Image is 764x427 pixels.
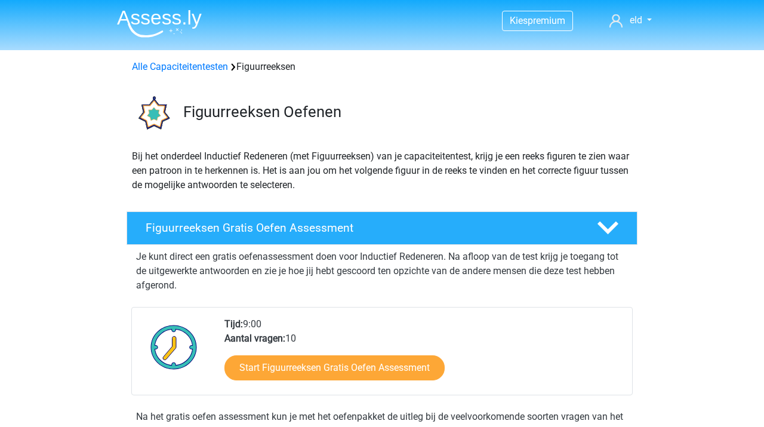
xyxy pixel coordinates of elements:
[224,318,243,330] b: Tijd:
[127,60,637,74] div: Figuurreeksen
[224,333,285,344] b: Aantal vragen:
[528,15,565,26] span: premium
[510,15,528,26] span: Kies
[127,88,178,139] img: figuurreeksen
[215,317,631,395] div: 9:00 10
[136,250,628,293] p: Je kunt direct een gratis oefenassessment doen voor Inductief Redeneren. Na afloop van de test kr...
[183,103,628,121] h3: Figuurreeksen Oefenen
[132,61,228,72] a: Alle Capaciteitentesten
[605,13,657,27] a: eld
[117,10,202,38] img: Assessly
[144,317,204,377] img: Klok
[224,355,445,380] a: Start Figuurreeksen Gratis Oefen Assessment
[122,211,642,245] a: Figuurreeksen Gratis Oefen Assessment
[630,14,642,26] span: eld
[132,149,632,192] p: Bij het onderdeel Inductief Redeneren (met Figuurreeksen) van je capaciteitentest, krijg je een r...
[146,221,578,235] h4: Figuurreeksen Gratis Oefen Assessment
[503,13,572,29] a: Kiespremium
